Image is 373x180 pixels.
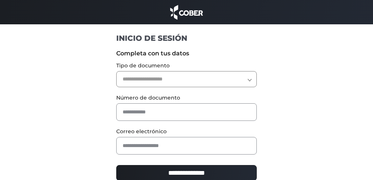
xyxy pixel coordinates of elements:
[116,62,257,70] label: Tipo de documento
[116,33,257,43] h1: INICIO DE SESIÓN
[116,49,257,58] label: Completa con tus datos
[168,4,205,21] img: cober_marca.png
[116,94,257,102] label: Número de documento
[116,128,257,135] label: Correo electrónico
